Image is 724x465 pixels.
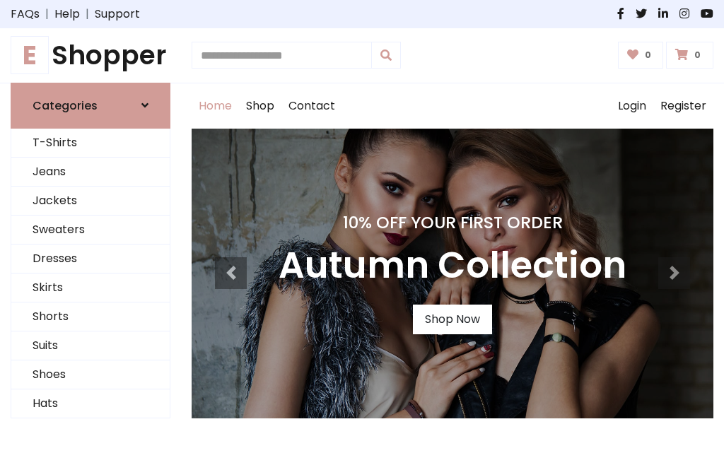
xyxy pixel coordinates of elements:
a: Contact [281,83,342,129]
a: T-Shirts [11,129,170,158]
a: 0 [666,42,713,69]
span: | [80,6,95,23]
h3: Autumn Collection [279,244,626,288]
a: Support [95,6,140,23]
a: Jeans [11,158,170,187]
a: Home [192,83,239,129]
a: Suits [11,331,170,360]
a: 0 [618,42,664,69]
a: Help [54,6,80,23]
h6: Categories [33,99,98,112]
a: Shop [239,83,281,129]
span: E [11,36,49,74]
span: 0 [641,49,655,61]
a: Hats [11,389,170,418]
a: FAQs [11,6,40,23]
span: 0 [691,49,704,61]
span: | [40,6,54,23]
h4: 10% Off Your First Order [279,213,626,232]
a: Dresses [11,245,170,273]
a: Sweaters [11,216,170,245]
a: Shorts [11,302,170,331]
a: Shop Now [413,305,492,334]
a: Shoes [11,360,170,389]
a: EShopper [11,40,170,71]
a: Skirts [11,273,170,302]
a: Register [653,83,713,129]
a: Login [611,83,653,129]
h1: Shopper [11,40,170,71]
a: Categories [11,83,170,129]
a: Jackets [11,187,170,216]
